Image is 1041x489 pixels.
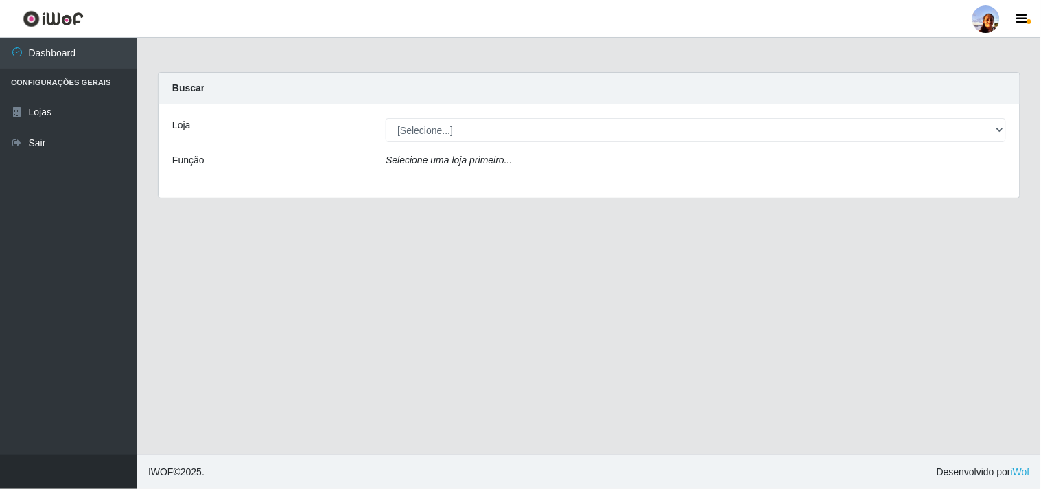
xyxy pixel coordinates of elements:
[23,10,84,27] img: CoreUI Logo
[1011,466,1030,477] a: iWof
[148,465,204,479] span: © 2025 .
[148,466,174,477] span: IWOF
[172,82,204,93] strong: Buscar
[172,153,204,168] label: Função
[386,155,512,166] i: Selecione uma loja primeiro...
[937,465,1030,479] span: Desenvolvido por
[172,118,190,133] label: Loja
